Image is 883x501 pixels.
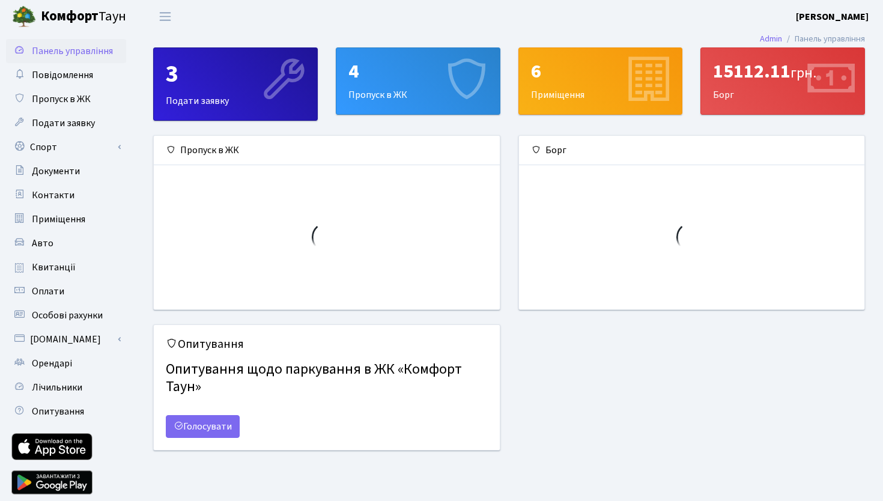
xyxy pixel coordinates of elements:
[6,231,126,255] a: Авто
[336,48,500,114] div: Пропуск в ЖК
[32,261,76,274] span: Квитанції
[531,60,670,83] div: 6
[166,60,305,89] div: 3
[32,237,53,250] span: Авто
[6,87,126,111] a: Пропуск в ЖК
[32,213,85,226] span: Приміщення
[518,47,683,115] a: 6Приміщення
[32,309,103,322] span: Особові рахунки
[760,32,782,45] a: Admin
[32,165,80,178] span: Документи
[32,189,74,202] span: Контакти
[41,7,99,26] b: Комфорт
[6,375,126,399] a: Лічильники
[41,7,126,27] span: Таун
[348,60,488,83] div: 4
[6,399,126,424] a: Опитування
[701,48,864,114] div: Борг
[6,63,126,87] a: Повідомлення
[32,381,82,394] span: Лічильники
[6,255,126,279] a: Квитанції
[6,207,126,231] a: Приміщення
[6,39,126,63] a: Панель управління
[154,48,317,120] div: Подати заявку
[32,405,84,418] span: Опитування
[6,183,126,207] a: Контакти
[32,117,95,130] span: Подати заявку
[6,111,126,135] a: Подати заявку
[336,47,500,115] a: 4Пропуск в ЖК
[796,10,869,24] a: [PERSON_NAME]
[742,26,883,52] nav: breadcrumb
[166,337,488,351] h5: Опитування
[6,159,126,183] a: Документи
[150,7,180,26] button: Переключити навігацію
[166,415,240,438] a: Голосувати
[6,135,126,159] a: Спорт
[32,44,113,58] span: Панель управління
[6,327,126,351] a: [DOMAIN_NAME]
[32,357,72,370] span: Орендарі
[32,285,64,298] span: Оплати
[32,93,91,106] span: Пропуск в ЖК
[32,68,93,82] span: Повідомлення
[796,10,869,23] b: [PERSON_NAME]
[12,5,36,29] img: logo.png
[153,47,318,121] a: 3Подати заявку
[782,32,865,46] li: Панель управління
[166,356,488,401] h4: Опитування щодо паркування в ЖК «Комфорт Таун»
[6,303,126,327] a: Особові рахунки
[713,60,852,83] div: 15112.11
[519,48,682,114] div: Приміщення
[790,62,816,83] span: грн.
[154,136,500,165] div: Пропуск в ЖК
[6,351,126,375] a: Орендарі
[6,279,126,303] a: Оплати
[519,136,865,165] div: Борг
